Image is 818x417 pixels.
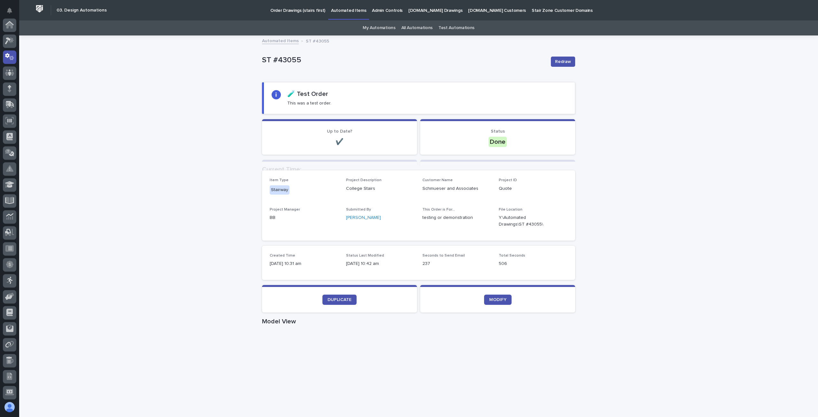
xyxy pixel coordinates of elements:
p: testing or demonstration [422,214,491,221]
span: This Order is For... [422,208,455,212]
a: DUPLICATE [322,295,357,305]
span: Seconds to Send Email [422,254,465,258]
span: Project Manager [270,208,300,212]
p: 237 [422,260,491,267]
span: Item Type [270,178,289,182]
span: MODIFY [489,297,506,302]
a: My Automations [363,20,396,35]
span: Project ID [499,178,517,182]
p: [DATE] 10:31 am [270,260,338,267]
a: Automated Items [262,37,299,44]
span: Project Description [346,178,382,182]
button: Notifications [3,4,16,17]
h2: 🧪 Test Order [287,90,328,98]
p: Quote [499,185,567,192]
span: Submitted By [346,208,371,212]
button: Redraw [551,57,575,67]
p: [DATE] 10:42 am [346,260,415,267]
a: MODIFY [484,295,512,305]
p: ✔️ [270,138,409,146]
span: Created Time [270,254,295,258]
span: Customer Name [422,178,453,182]
p: BB [270,214,338,221]
span: Status Last Modified [346,254,384,258]
div: Done [489,137,507,147]
span: File Location [499,208,522,212]
: Y:\Automated Drawings\ST #43055\ [499,214,552,228]
img: Workspace Logo [34,3,45,15]
div: Stairway [270,185,289,195]
p: This was a test order. [287,100,331,106]
p: Schmueser and Associates [422,185,491,192]
p: College Stairs [346,185,415,192]
h1: Model View [262,318,575,325]
button: users-avatar [3,400,16,414]
h2: 03. Design Automations [57,8,107,13]
a: All Automations [401,20,433,35]
span: DUPLICATE [328,297,351,302]
p: ST #43055 [306,37,329,44]
span: Status [491,129,505,134]
a: [PERSON_NAME] [346,214,381,221]
p: 506 [499,260,567,267]
span: Up to Date? [327,129,352,134]
a: Test Automations [438,20,475,35]
span: Total Seconds [499,254,525,258]
p: ST #43055 [262,56,546,65]
span: Redraw [555,58,571,65]
h1: Current Time: [262,166,575,173]
div: Notifications [8,8,16,18]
